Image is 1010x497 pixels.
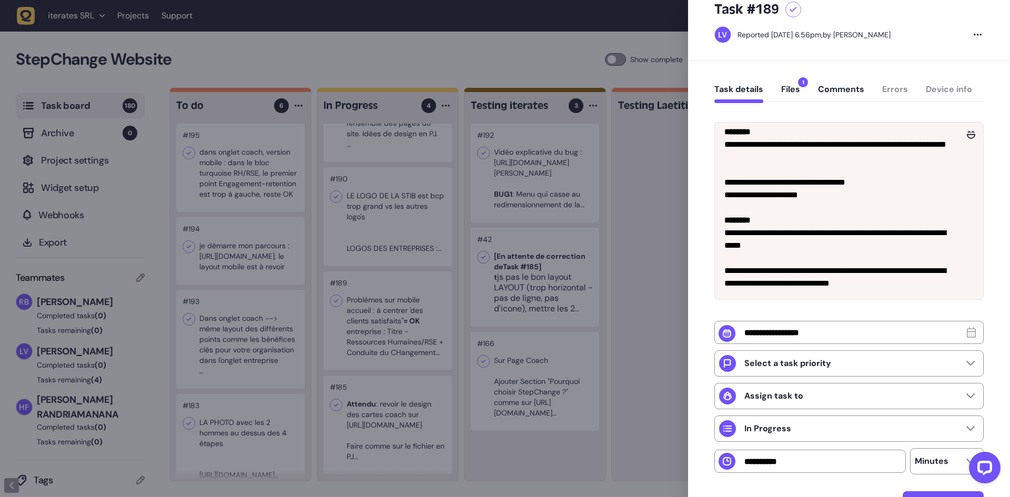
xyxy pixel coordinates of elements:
button: Files [781,84,800,103]
p: In Progress [744,423,791,434]
button: Task details [714,84,763,103]
p: Assign task to [744,391,803,401]
p: Select a task priority [744,358,831,369]
p: Minutes [915,456,948,466]
button: Comments [818,84,864,103]
img: Laetitia van Wijck [715,27,731,43]
span: 1 [798,77,808,87]
div: Reported [DATE] 6.56pm, [738,30,823,39]
div: by [PERSON_NAME] [738,29,891,40]
iframe: LiveChat chat widget [961,448,1005,492]
h5: Task #189 [714,1,779,18]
